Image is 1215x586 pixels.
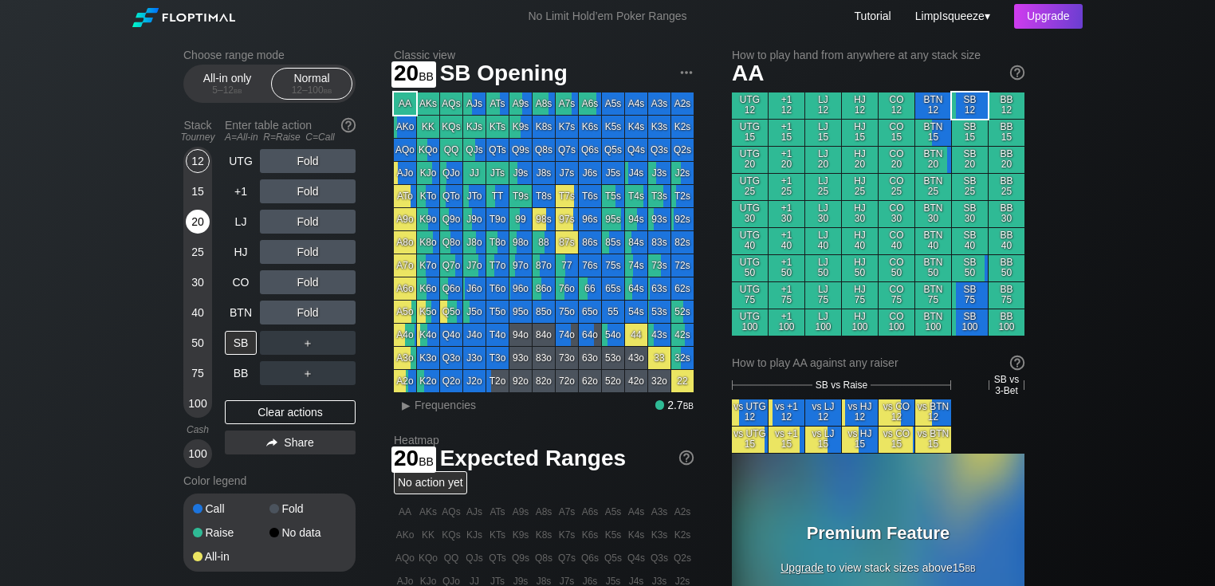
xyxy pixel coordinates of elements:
span: 20 [391,61,436,88]
div: 72o [556,370,578,392]
div: 92o [509,370,532,392]
div: K9o [417,208,439,230]
div: UTG 40 [732,228,768,254]
div: BB 75 [989,282,1024,309]
div: Q5o [440,301,462,323]
div: 76o [556,277,578,300]
div: T4o [486,324,509,346]
div: UTG 75 [732,282,768,309]
div: Enter table action [225,112,356,149]
div: KQs [440,116,462,138]
div: T7s [556,185,578,207]
div: 32s [671,347,694,369]
div: A=All-in R=Raise C=Call [225,132,356,143]
div: K2o [417,370,439,392]
div: T3s [648,185,670,207]
div: 98s [533,208,555,230]
div: 100 [186,442,210,466]
div: Q4o [440,324,462,346]
div: KJs [463,116,486,138]
div: CO 12 [879,92,914,119]
div: A2s [671,92,694,115]
div: BTN 30 [915,201,951,227]
div: T2o [486,370,509,392]
div: All-in [193,551,269,562]
div: UTG 100 [732,309,768,336]
h2: How to play hand from anywhere at any stack size [732,49,1024,61]
div: SB 15 [952,120,988,146]
div: A9o [394,208,416,230]
img: share.864f2f62.svg [266,439,277,447]
div: BTN 50 [915,255,951,281]
div: J3s [648,162,670,184]
div: Fold [260,301,356,324]
div: J2o [463,370,486,392]
div: KJo [417,162,439,184]
div: K9s [509,116,532,138]
div: K5s [602,116,624,138]
div: AA [394,92,416,115]
div: T8s [533,185,555,207]
div: CO 100 [879,309,914,336]
div: No Limit Hold’em Poker Ranges [504,10,710,26]
div: LJ [225,210,257,234]
div: A7s [556,92,578,115]
div: ＋ [260,331,356,355]
div: SB 20 [952,147,988,173]
div: SB 25 [952,174,988,200]
div: 77 [556,254,578,277]
div: UTG 25 [732,174,768,200]
div: LJ 40 [805,228,841,254]
div: 84o [533,324,555,346]
div: T2s [671,185,694,207]
div: Q6s [579,139,601,161]
div: +1 12 [769,92,804,119]
div: 73s [648,254,670,277]
div: HJ 40 [842,228,878,254]
div: BTN 12 [915,92,951,119]
div: Q3s [648,139,670,161]
div: K8o [417,231,439,254]
div: Q4s [625,139,647,161]
div: AQs [440,92,462,115]
div: BTN 25 [915,174,951,200]
div: AKs [417,92,439,115]
div: Tourney [177,132,218,143]
div: A4s [625,92,647,115]
div: 87s [556,231,578,254]
div: 95s [602,208,624,230]
div: K2s [671,116,694,138]
div: 54s [625,301,647,323]
div: LJ 30 [805,201,841,227]
div: J3o [463,347,486,369]
div: All-in only [191,69,264,99]
div: 84s [625,231,647,254]
div: AJs [463,92,486,115]
div: 65s [602,277,624,300]
div: 93s [648,208,670,230]
div: UTG 50 [732,255,768,281]
div: 62o [579,370,601,392]
div: JTo [463,185,486,207]
div: A6o [394,277,416,300]
div: 54o [602,324,624,346]
div: 88 [533,231,555,254]
div: UTG [225,149,257,173]
div: SB 40 [952,228,988,254]
div: BB 50 [989,255,1024,281]
div: SB 100 [952,309,988,336]
div: QJs [463,139,486,161]
div: HJ 20 [842,147,878,173]
div: Q9o [440,208,462,230]
div: T6s [579,185,601,207]
div: J9o [463,208,486,230]
div: 55 [602,301,624,323]
div: J2s [671,162,694,184]
div: 33 [648,347,670,369]
div: 96o [509,277,532,300]
div: 73o [556,347,578,369]
div: 94o [509,324,532,346]
div: BB 40 [989,228,1024,254]
div: 53s [648,301,670,323]
div: SB [225,331,257,355]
